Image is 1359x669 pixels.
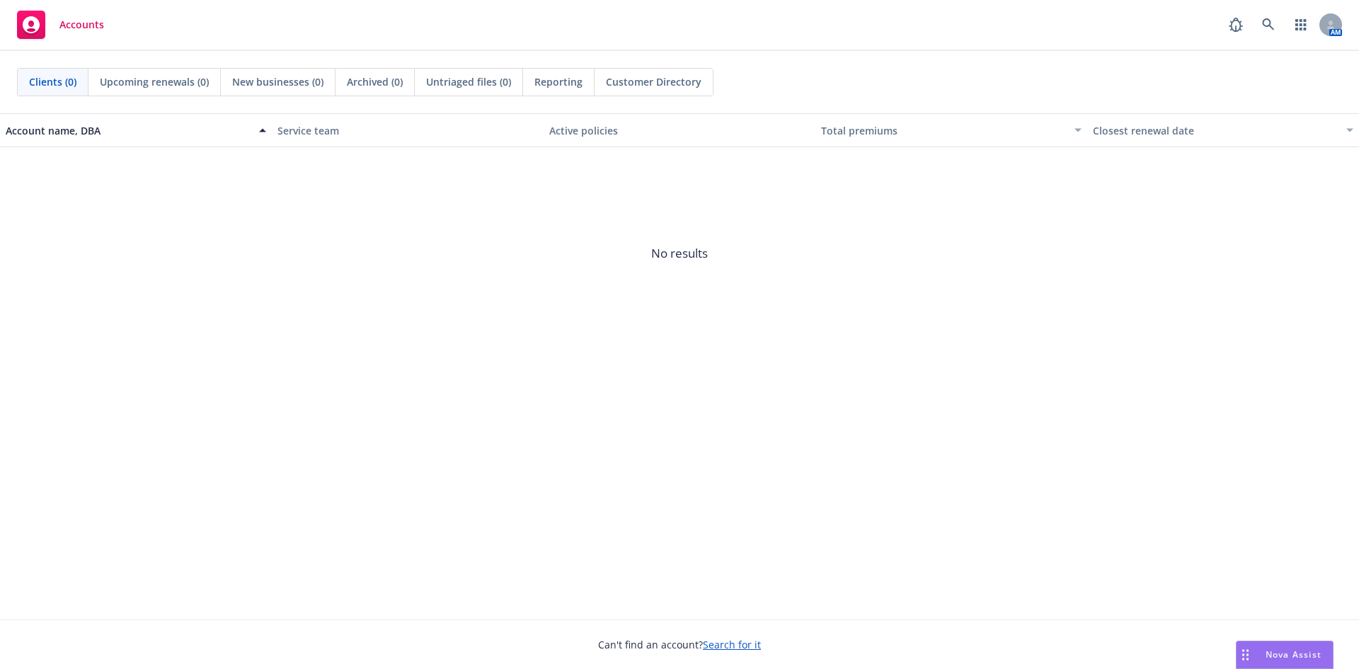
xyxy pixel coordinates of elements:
span: Archived (0) [347,74,403,89]
span: Customer Directory [606,74,701,89]
span: Can't find an account? [598,637,761,652]
button: Service team [272,113,544,147]
div: Active policies [549,123,810,138]
div: Drag to move [1237,641,1254,668]
a: Switch app [1287,11,1315,39]
button: Total premiums [815,113,1087,147]
span: New businesses (0) [232,74,323,89]
span: Upcoming renewals (0) [100,74,209,89]
span: Nova Assist [1266,648,1321,661]
button: Active policies [544,113,815,147]
span: Untriaged files (0) [426,74,511,89]
a: Report a Bug [1222,11,1250,39]
span: Reporting [534,74,583,89]
a: Search for it [703,638,761,651]
a: Search [1254,11,1283,39]
span: Accounts [59,19,104,30]
button: Nova Assist [1236,641,1334,669]
button: Closest renewal date [1087,113,1359,147]
div: Closest renewal date [1093,123,1338,138]
div: Total premiums [821,123,1066,138]
div: Account name, DBA [6,123,251,138]
a: Accounts [11,5,110,45]
span: Clients (0) [29,74,76,89]
div: Service team [277,123,538,138]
